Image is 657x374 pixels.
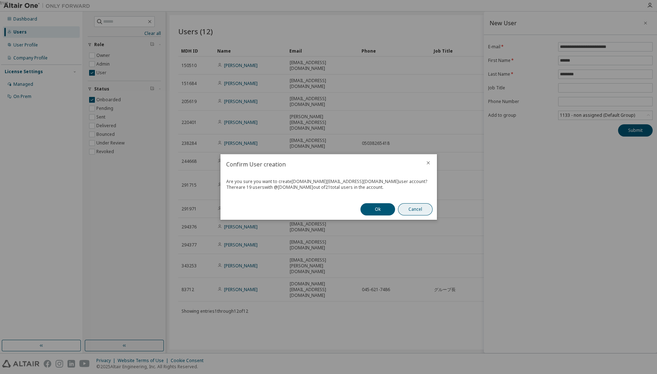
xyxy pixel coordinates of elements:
h2: Confirm User creation [220,154,420,174]
button: Cancel [398,203,433,215]
div: Are you sure you want to create [DOMAIN_NAME][EMAIL_ADDRESS][DOMAIN_NAME] user account? [226,179,431,184]
div: There are 19 users with @ [DOMAIN_NAME] out of 21 total users in the account. [226,184,431,190]
button: Ok [360,203,395,215]
button: close [425,160,431,166]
